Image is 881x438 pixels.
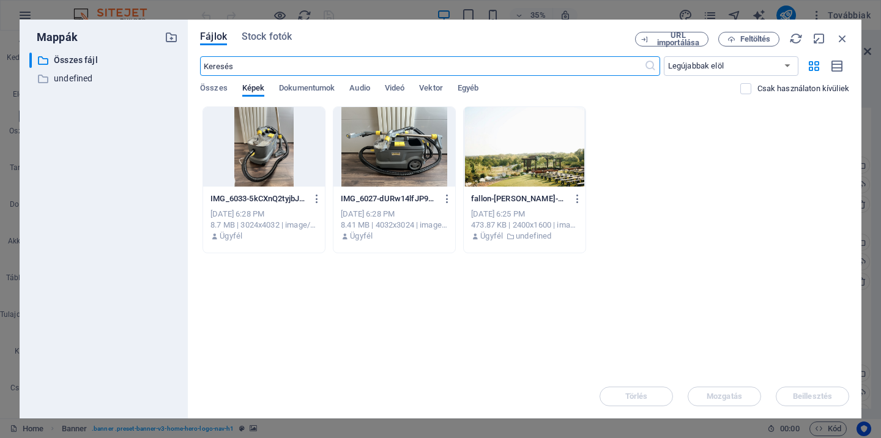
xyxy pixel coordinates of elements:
[718,32,779,46] button: Feltöltés
[54,53,155,67] p: Összes fájl
[836,32,849,45] i: Bezárás
[210,220,318,231] div: 8.7 MB | 3024x4032 | image/png
[200,56,644,76] input: Keresés
[279,81,335,98] span: Dokumentumok
[516,231,551,242] p: undefined
[165,31,178,44] i: Új mappa létrehozása
[757,83,849,94] p: Csak azokat a fájlokat jeleníti meg, amelyek nincsenek használatban a weboldalon. Az ebben a munk...
[419,81,443,98] span: Vektor
[740,35,771,43] span: Feltöltés
[29,53,32,68] div: ​
[341,193,436,204] p: IMG_6027-dURw14lfJP9PCfnqiTPaWw.png
[210,209,318,220] div: [DATE] 6:28 PM
[789,32,803,45] i: Újratöltés
[242,81,264,98] span: Képek
[210,193,306,204] p: IMG_6033-5kCXnQ2tyjbJol4Pv-o-Mg.png
[349,81,370,98] span: Audio
[350,231,373,242] p: Ügyfél
[242,29,292,44] span: Stock fotók
[200,29,227,44] span: Fájlok
[635,32,708,46] button: URL importálása
[812,32,826,45] i: Minimalizálás
[29,71,178,86] div: undefined
[54,72,155,86] p: undefined
[385,81,404,98] span: Videó
[471,231,578,242] div: Készítette: Ügyfél | Mappa: undefined
[653,32,703,46] span: URL importálása
[471,193,567,204] p: fallon-michael-CEKa-wh1Fsw-unsplash-Xr1rgU3jXDcpjT40E1zS9w.jpg
[220,231,242,242] p: Ügyfél
[341,220,448,231] div: 8.41 MB | 4032x3024 | image/png
[458,81,478,98] span: Egyéb
[200,81,228,98] span: Összes
[29,29,78,45] p: Mappák
[471,209,578,220] div: [DATE] 6:25 PM
[341,209,448,220] div: [DATE] 6:28 PM
[480,231,503,242] p: Ügyfél
[471,220,578,231] div: 473.87 KB | 2400x1600 | image/jpeg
